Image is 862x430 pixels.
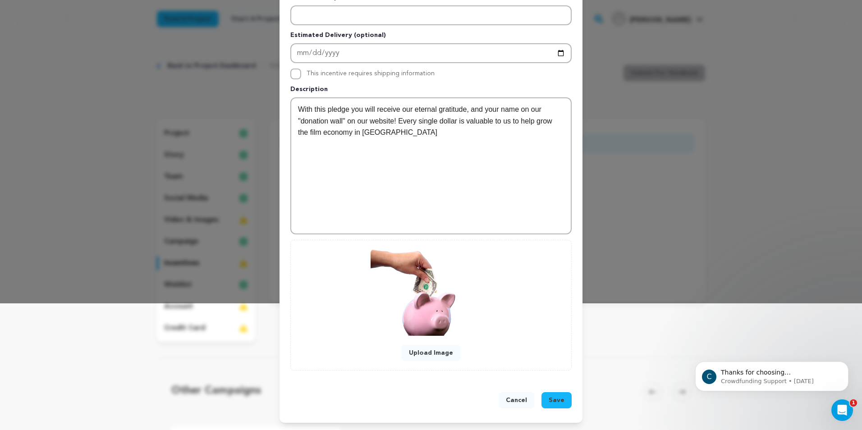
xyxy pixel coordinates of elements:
span: Save [549,396,564,405]
p: Description [290,85,572,97]
button: Upload Image [402,345,460,361]
p: With this pledge you will receive our eternal gratitude, and your name on our "donation wall" on ... [298,104,564,138]
iframe: Intercom live chat [831,399,853,421]
button: Save [541,392,572,408]
iframe: Intercom notifications message [682,343,862,406]
button: Cancel [499,392,534,408]
label: This incentive requires shipping information [307,70,435,77]
input: Enter Estimated Delivery [290,43,572,63]
p: Estimated Delivery (optional) [290,31,572,43]
input: Enter number available [290,5,572,25]
span: 1 [850,399,857,407]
